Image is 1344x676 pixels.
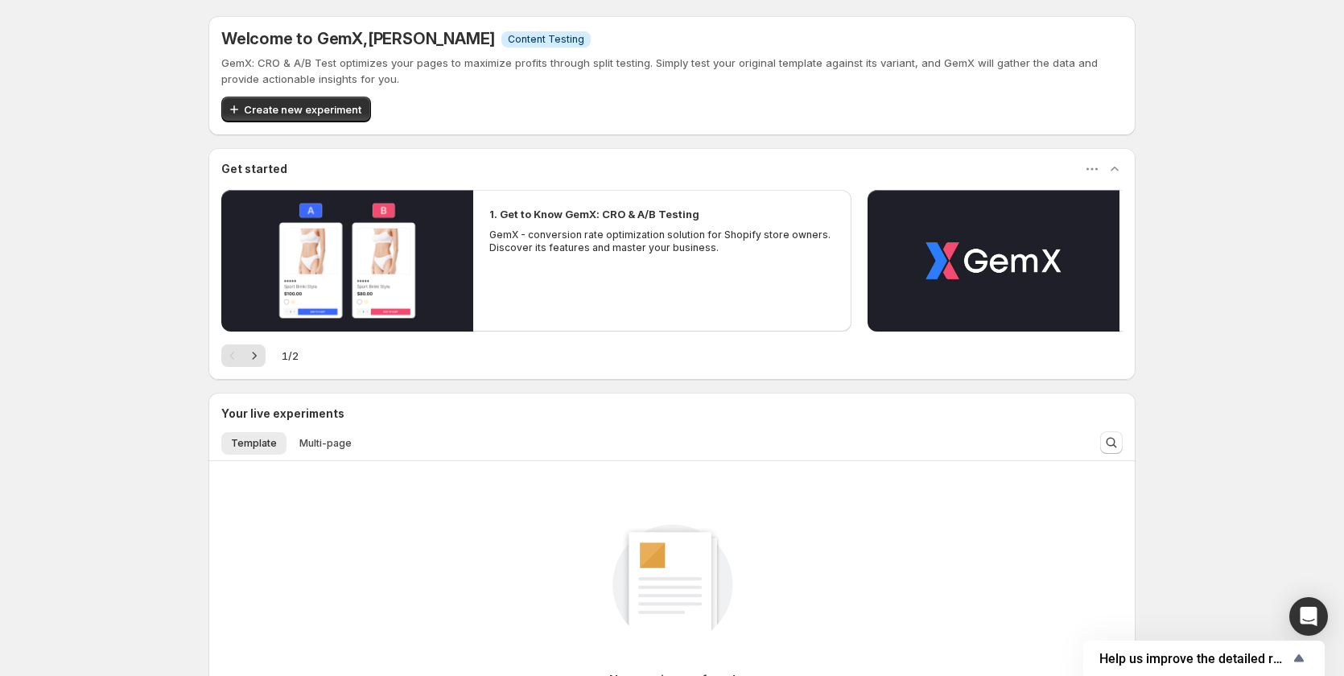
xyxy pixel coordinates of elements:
[1099,649,1309,668] button: Show survey - Help us improve the detailed report for A/B campaigns
[489,206,699,222] h2: 1. Get to Know GemX: CRO & A/B Testing
[299,437,352,450] span: Multi-page
[244,101,361,117] span: Create new experiment
[221,406,344,422] h3: Your live experiments
[282,348,299,364] span: 1 / 2
[508,33,584,46] span: Content Testing
[868,190,1119,332] button: Play video
[1289,597,1328,636] div: Open Intercom Messenger
[489,229,835,254] p: GemX - conversion rate optimization solution for Shopify store owners. Discover its features and ...
[221,190,473,332] button: Play video
[243,344,266,367] button: Next
[221,29,495,48] h5: Welcome to GemX
[221,344,266,367] nav: Pagination
[221,161,287,177] h3: Get started
[221,55,1123,87] p: GemX: CRO & A/B Test optimizes your pages to maximize profits through split testing. Simply test ...
[1100,431,1123,454] button: Search and filter results
[221,97,371,122] button: Create new experiment
[231,437,277,450] span: Template
[1099,651,1289,666] span: Help us improve the detailed report for A/B campaigns
[363,29,495,48] span: , [PERSON_NAME]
